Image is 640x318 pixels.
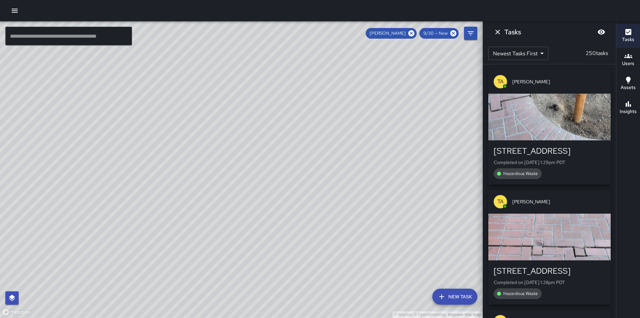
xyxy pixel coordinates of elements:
[488,47,548,60] div: Newest Tasks First
[512,78,605,85] span: [PERSON_NAME]
[494,279,605,286] p: Completed on [DATE] 1:28pm PDT
[616,72,640,96] button: Assets
[494,146,605,156] div: [STREET_ADDRESS]
[504,27,521,37] h6: Tasks
[620,108,637,115] h6: Insights
[432,289,477,305] button: New Task
[491,25,504,39] button: Dismiss
[419,30,452,37] span: 9/30 — Now
[512,198,605,205] span: [PERSON_NAME]
[616,48,640,72] button: Users
[622,60,634,67] h6: Users
[622,36,634,43] h6: Tasks
[366,28,417,39] div: [PERSON_NAME]
[616,24,640,48] button: Tasks
[497,78,504,86] p: TA
[488,190,611,304] button: TA[PERSON_NAME][STREET_ADDRESS]Completed on [DATE] 1:28pm PDTHazardous Waste
[488,70,611,184] button: TA[PERSON_NAME][STREET_ADDRESS]Completed on [DATE] 1:29pm PDTHazardous Waste
[366,30,410,37] span: [PERSON_NAME]
[494,266,605,276] div: [STREET_ADDRESS]
[419,28,459,39] div: 9/30 — Now
[583,49,611,57] p: 250 tasks
[499,290,542,297] span: Hazardous Waste
[499,170,542,177] span: Hazardous Waste
[497,198,504,206] p: TA
[494,159,605,166] p: Completed on [DATE] 1:29pm PDT
[616,96,640,120] button: Insights
[595,25,608,39] button: Blur
[464,27,477,40] button: Filters
[621,84,636,91] h6: Assets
